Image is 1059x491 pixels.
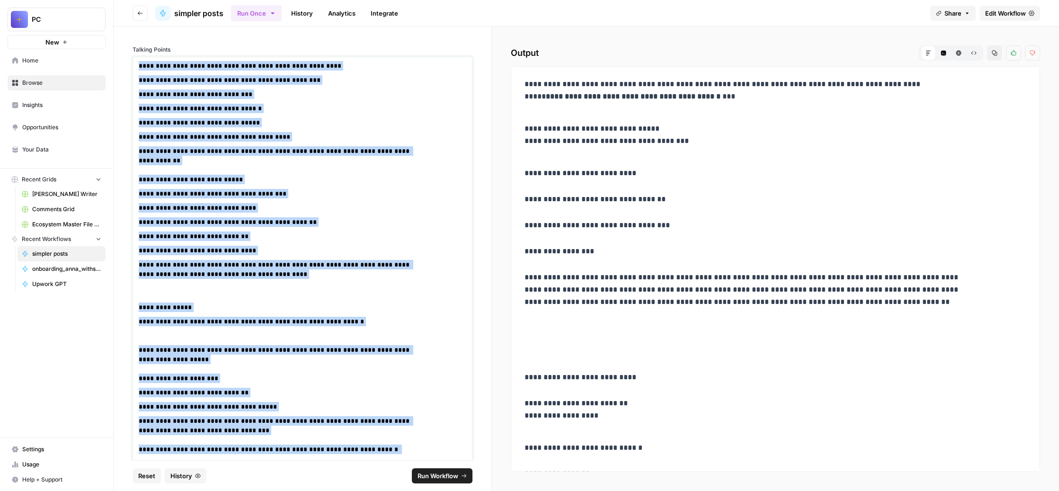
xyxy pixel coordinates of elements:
[22,235,71,243] span: Recent Workflows
[412,468,472,483] button: Run Workflow
[174,8,223,19] span: simpler posts
[22,101,101,109] span: Insights
[18,217,106,232] a: Ecosystem Master File - SaaS.csv
[22,460,101,469] span: Usage
[8,35,106,49] button: New
[8,98,106,113] a: Insights
[18,277,106,292] a: Upwork GPT
[8,472,106,487] button: Help + Support
[32,250,101,258] span: simpler posts
[165,468,206,483] button: History
[22,145,101,154] span: Your Data
[32,190,101,198] span: [PERSON_NAME] Writer
[11,11,28,28] img: PC Logo
[32,280,101,288] span: Upwork GPT
[45,37,59,47] span: New
[8,172,106,187] button: Recent Grids
[138,471,155,481] span: Reset
[511,45,1040,61] h2: Output
[133,468,161,483] button: Reset
[8,232,106,246] button: Recent Workflows
[18,246,106,261] a: simpler posts
[418,471,458,481] span: Run Workflow
[985,9,1026,18] span: Edit Workflow
[18,202,106,217] a: Comments Grid
[8,142,106,157] a: Your Data
[18,187,106,202] a: [PERSON_NAME] Writer
[133,45,472,54] label: Talking Points
[22,445,101,454] span: Settings
[18,261,106,277] a: onboarding_anna_withscraping
[22,475,101,484] span: Help + Support
[285,6,319,21] a: History
[32,265,101,273] span: onboarding_anna_withscraping
[22,175,56,184] span: Recent Grids
[8,120,106,135] a: Opportunities
[979,6,1040,21] a: Edit Workflow
[22,79,101,87] span: Browse
[231,5,282,21] button: Run Once
[22,56,101,65] span: Home
[322,6,361,21] a: Analytics
[170,471,192,481] span: History
[365,6,404,21] a: Integrate
[155,6,223,21] a: simpler posts
[32,220,101,229] span: Ecosystem Master File - SaaS.csv
[32,205,101,214] span: Comments Grid
[8,53,106,68] a: Home
[8,457,106,472] a: Usage
[8,442,106,457] a: Settings
[8,8,106,31] button: Workspace: PC
[22,123,101,132] span: Opportunities
[944,9,961,18] span: Share
[930,6,976,21] button: Share
[8,75,106,90] a: Browse
[32,15,89,24] span: PC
